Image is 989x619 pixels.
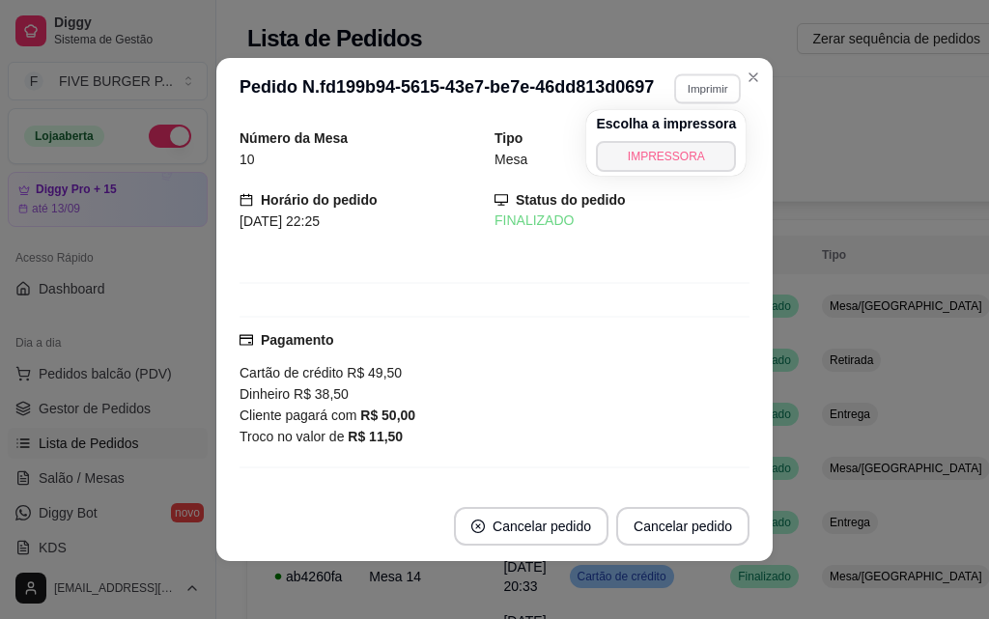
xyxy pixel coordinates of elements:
button: Imprimir [674,73,741,103]
span: Dinheiro [240,386,290,402]
strong: Status do pedido [516,192,626,208]
button: IMPRESSORA [596,141,736,172]
strong: R$ 11,50 [348,429,403,444]
span: Troco no valor de [240,429,348,444]
span: calendar [240,193,253,207]
span: R$ 49,50 [343,365,402,380]
span: desktop [494,193,508,207]
span: R$ 38,50 [290,386,349,402]
strong: Número da Mesa [240,130,348,146]
span: 10 [240,152,255,167]
strong: Tipo [494,130,523,146]
span: credit-card [240,333,253,347]
button: Close [738,62,769,93]
span: [DATE] 22:25 [240,213,320,229]
strong: Pagamento [261,332,333,348]
strong: Horário do pedido [261,192,378,208]
div: FINALIZADO [494,211,749,231]
h4: Escolha a impressora [596,114,736,133]
span: Mesa [494,152,527,167]
span: close-circle [471,520,485,533]
button: Cancelar pedido [616,507,749,546]
strong: R$ 50,00 [360,408,415,423]
span: Cliente pagará com [240,408,360,423]
span: Cartão de crédito [240,365,343,380]
button: close-circleCancelar pedido [454,507,608,546]
h3: Pedido N. fd199b94-5615-43e7-be7e-46dd813d0697 [240,73,654,104]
